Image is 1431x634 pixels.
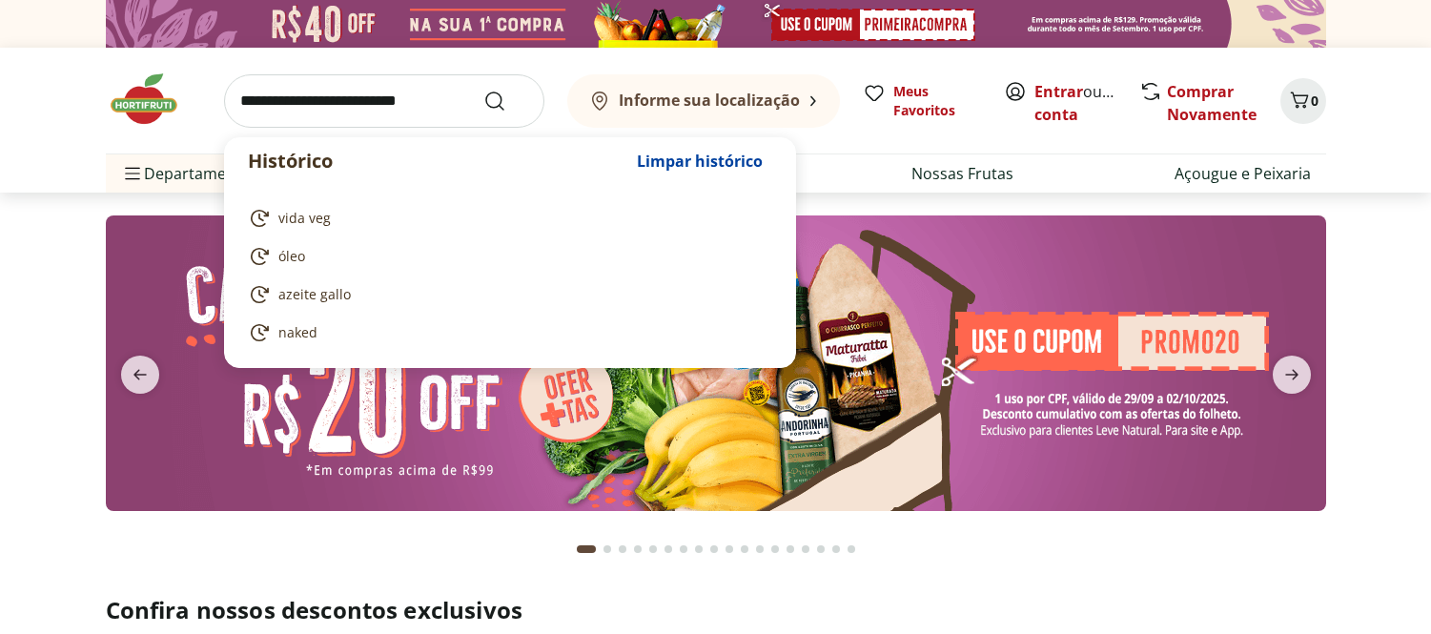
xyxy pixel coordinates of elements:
button: Go to page 8 from fs-carousel [691,526,706,572]
button: Informe sua localização [567,74,840,128]
a: Nossas Frutas [911,162,1013,185]
button: Go to page 10 from fs-carousel [722,526,737,572]
a: Meus Favoritos [863,82,981,120]
button: Go to page 5 from fs-carousel [645,526,661,572]
a: vida veg [248,207,765,230]
a: naked [248,321,765,344]
button: Go to page 3 from fs-carousel [615,526,630,572]
button: Current page from fs-carousel [573,526,600,572]
button: Menu [121,151,144,196]
button: Go to page 7 from fs-carousel [676,526,691,572]
span: Limpar histórico [637,153,763,169]
span: naked [278,323,317,342]
button: next [1257,356,1326,394]
button: Limpar histórico [627,138,772,184]
a: óleo [248,245,765,268]
button: Go to page 9 from fs-carousel [706,526,722,572]
input: search [224,74,544,128]
button: previous [106,356,174,394]
button: Go to page 11 from fs-carousel [737,526,752,572]
a: Criar conta [1034,81,1139,125]
button: Go to page 17 from fs-carousel [828,526,844,572]
p: Histórico [248,148,627,174]
button: Go to page 4 from fs-carousel [630,526,645,572]
span: ou [1034,80,1119,126]
span: azeite gallo [278,285,351,304]
button: Submit Search [483,90,529,112]
button: Go to page 2 from fs-carousel [600,526,615,572]
a: azeite gallo [248,283,765,306]
span: 0 [1311,92,1319,110]
span: Departamentos [121,151,258,196]
b: Informe sua localização [619,90,800,111]
span: Meus Favoritos [893,82,981,120]
a: Comprar Novamente [1167,81,1257,125]
button: Go to page 13 from fs-carousel [767,526,783,572]
button: Carrinho [1280,78,1326,124]
button: Go to page 14 from fs-carousel [783,526,798,572]
a: Entrar [1034,81,1083,102]
button: Go to page 16 from fs-carousel [813,526,828,572]
button: Go to page 6 from fs-carousel [661,526,676,572]
a: Açougue e Peixaria [1175,162,1311,185]
button: Go to page 12 from fs-carousel [752,526,767,572]
button: Go to page 18 from fs-carousel [844,526,859,572]
span: óleo [278,247,305,266]
img: Hortifruti [106,71,201,128]
span: vida veg [278,209,331,228]
h2: Confira nossos descontos exclusivos [106,595,1326,625]
button: Go to page 15 from fs-carousel [798,526,813,572]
